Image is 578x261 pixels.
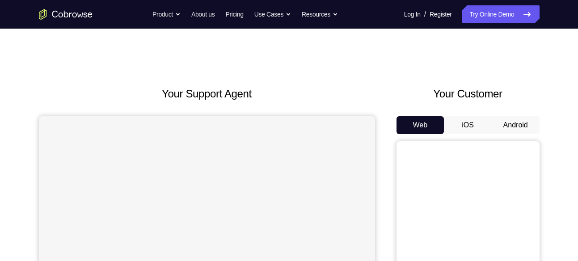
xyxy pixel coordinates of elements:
[462,5,539,23] a: Try Online Demo
[191,5,215,23] a: About us
[424,9,426,20] span: /
[492,116,540,134] button: Android
[302,5,338,23] button: Resources
[404,5,421,23] a: Log In
[397,116,444,134] button: Web
[444,116,492,134] button: iOS
[39,9,93,20] a: Go to the home page
[152,5,181,23] button: Product
[430,5,451,23] a: Register
[225,5,243,23] a: Pricing
[39,86,375,102] h2: Your Support Agent
[397,86,540,102] h2: Your Customer
[254,5,291,23] button: Use Cases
